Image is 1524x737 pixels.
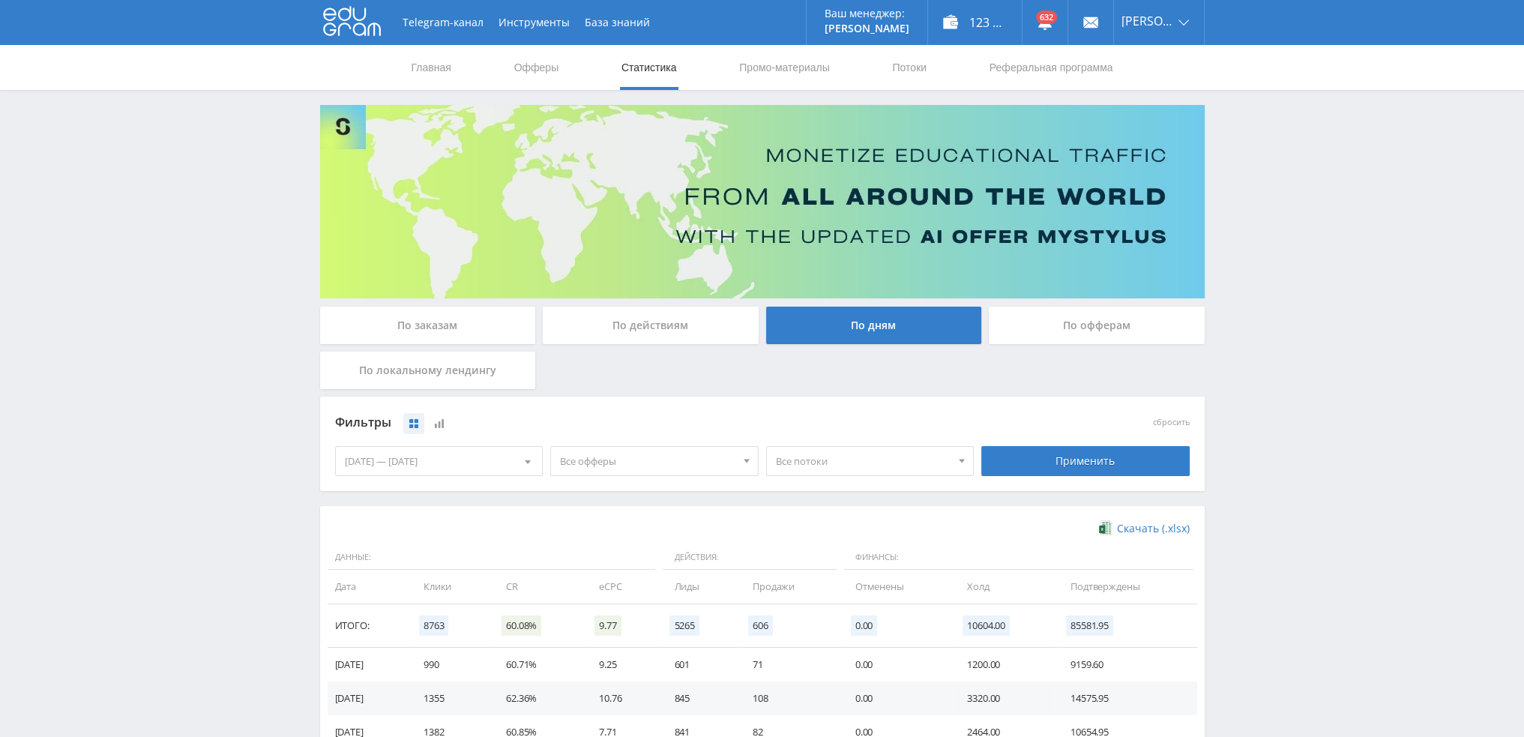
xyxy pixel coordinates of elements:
[738,45,831,90] a: Промо-материалы
[328,648,409,682] td: [DATE]
[738,570,840,604] td: Продажи
[1055,682,1196,715] td: 14575.95
[336,447,543,475] div: [DATE] — [DATE]
[981,446,1190,476] div: Применить
[825,22,909,34] p: [PERSON_NAME]
[825,7,909,19] p: Ваш менеджер:
[844,545,1193,571] span: Финансы:
[409,682,491,715] td: 1355
[1055,648,1196,682] td: 9159.60
[766,307,982,344] div: По дням
[409,570,491,604] td: Клики
[409,648,491,682] td: 990
[738,682,840,715] td: 108
[840,648,952,682] td: 0.00
[320,105,1205,298] img: Banner
[952,682,1055,715] td: 3320.00
[560,447,735,475] span: Все офферы
[491,648,584,682] td: 60.71%
[1099,521,1189,536] a: Скачать (.xlsx)
[840,682,952,715] td: 0.00
[594,616,621,636] span: 9.77
[891,45,928,90] a: Потоки
[659,682,738,715] td: 845
[669,616,699,636] span: 5265
[663,545,836,571] span: Действия:
[851,616,877,636] span: 0.00
[491,682,584,715] td: 62.36%
[513,45,561,90] a: Офферы
[988,45,1115,90] a: Реферальная программа
[410,45,453,90] a: Главная
[1055,570,1196,604] td: Подтверждены
[584,648,659,682] td: 9.25
[335,412,975,434] div: Фильтры
[952,648,1055,682] td: 1200.00
[963,616,1010,636] span: 10604.00
[491,570,584,604] td: CR
[659,570,738,604] td: Лиды
[320,307,536,344] div: По заказам
[776,447,951,475] span: Все потоки
[659,648,738,682] td: 601
[989,307,1205,344] div: По офферам
[1117,523,1190,535] span: Скачать (.xlsx)
[328,545,656,571] span: Данные:
[1099,520,1112,535] img: xlsx
[620,45,678,90] a: Статистика
[328,604,409,648] td: Итого:
[738,648,840,682] td: 71
[1153,418,1190,427] button: сбросить
[584,570,659,604] td: eCPC
[328,682,409,715] td: [DATE]
[840,570,952,604] td: Отменены
[543,307,759,344] div: По действиям
[1066,616,1113,636] span: 85581.95
[584,682,659,715] td: 10.76
[328,570,409,604] td: Дата
[419,616,448,636] span: 8763
[952,570,1055,604] td: Холд
[1121,15,1174,27] span: [PERSON_NAME]
[320,352,536,389] div: По локальному лендингу
[748,616,773,636] span: 606
[502,616,541,636] span: 60.08%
